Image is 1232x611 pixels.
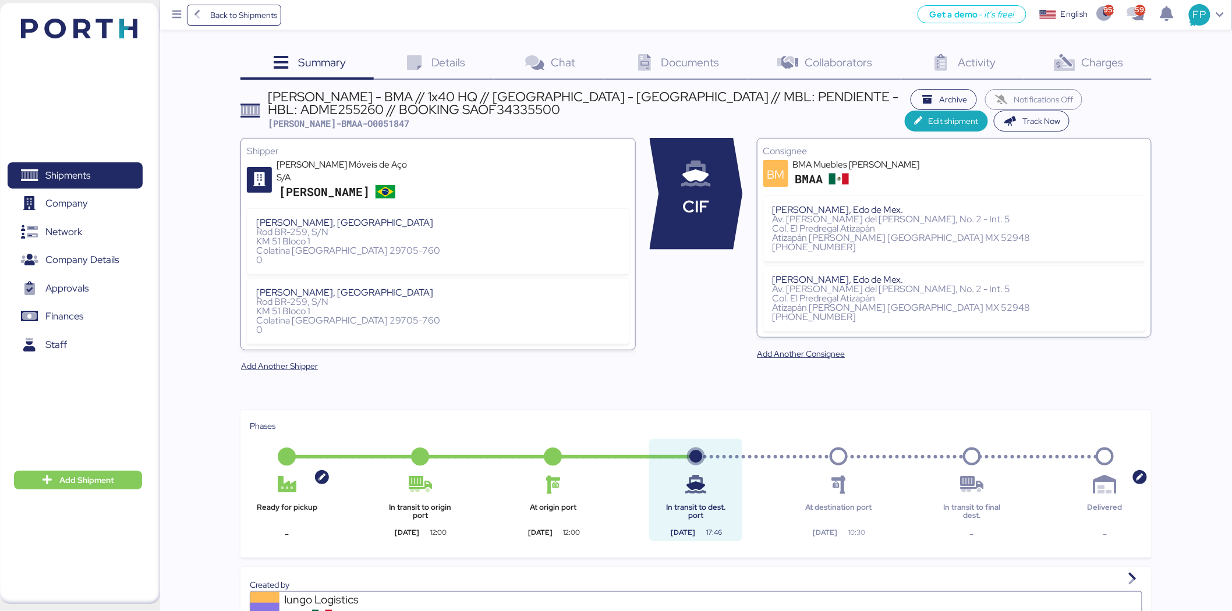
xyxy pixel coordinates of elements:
button: Add Another Shipper [232,356,327,377]
div: In transit to dest. port [659,503,733,520]
a: Network [8,219,143,246]
div: At destination port [801,503,876,520]
button: Menu [167,5,187,25]
div: Col. El Predregal Atizapán [773,224,1136,233]
div: Ready for pickup [250,503,324,520]
div: [PERSON_NAME] Móveis de Aço S/A [277,158,416,184]
div: [PERSON_NAME], Edo de Mex. [773,275,1136,285]
div: [PHONE_NUMBER] [773,243,1136,252]
div: BMA Muebles [PERSON_NAME] [793,158,933,171]
div: [DATE] [659,527,707,538]
span: BM [767,166,784,183]
div: Colatina [GEOGRAPHIC_DATA] 29705-760 [256,316,619,325]
div: Rod BR-259, S/N [256,297,619,307]
a: Approvals [8,275,143,302]
div: [DATE] [383,527,431,538]
div: [PERSON_NAME], Edo de Mex. [773,205,1136,215]
span: Charges [1082,55,1124,70]
div: Av. [PERSON_NAME] del [PERSON_NAME], No. 2 - Int. 5 [773,285,1136,294]
div: Av. [PERSON_NAME] del [PERSON_NAME], No. 2 - Int. 5 [773,215,1136,224]
div: Created by [250,578,1142,591]
span: Finances [45,308,83,325]
div: 0 [256,255,619,265]
div: [DATE] [801,527,849,538]
span: Chat [551,55,576,70]
span: Activity [958,55,996,70]
span: CIF [683,194,710,219]
span: Documents [661,55,720,70]
span: Shipments [45,167,90,184]
div: In transit to final dest. [934,503,1009,520]
div: 0 [256,325,619,335]
div: In transit to origin port [383,503,458,520]
div: KM 51 Bloco 1 [256,307,619,316]
button: Add Shipment [14,471,142,489]
div: [PHONE_NUMBER] [773,312,1136,322]
div: - [250,527,324,541]
div: Colatina [GEOGRAPHIC_DATA] 29705-760 [256,246,619,255]
span: FP [1193,7,1206,22]
button: Track Now [994,111,1070,132]
a: Staff [8,331,143,358]
a: Finances [8,303,143,330]
span: Company [45,195,88,212]
span: Network [45,223,82,240]
button: Edit shipment [905,111,988,132]
button: Archive [911,89,977,110]
div: 12:00 [420,527,458,538]
span: Back to Shipments [210,8,277,22]
div: Col. El Predregal Atizapán [773,294,1136,303]
span: Archive [940,93,968,106]
div: 10:30 [838,527,876,538]
div: Iungo Logistics [284,592,424,608]
span: Staff [45,336,67,353]
span: Track Now [1022,114,1060,128]
div: 12:00 [553,527,590,538]
div: Shipper [247,144,629,158]
span: Notifications Off [1014,93,1073,106]
span: Company Details [45,251,119,268]
div: 17:46 [695,527,733,538]
span: Approvals [45,280,88,297]
div: KM 51 Bloco 1 [256,237,619,246]
span: Add Another Shipper [241,359,318,373]
a: Shipments [8,162,143,189]
span: Add Another Consignee [757,347,845,361]
div: Rod BR-259, S/N [256,228,619,237]
div: [PERSON_NAME], [GEOGRAPHIC_DATA] [256,288,619,297]
div: Atizapán [PERSON_NAME] [GEOGRAPHIC_DATA] MX 52948 [773,233,1136,243]
div: Delivered [1068,503,1142,520]
div: [DATE] [516,527,565,538]
div: At origin port [516,503,591,520]
a: Company Details [8,247,143,273]
div: Atizapán [PERSON_NAME] [GEOGRAPHIC_DATA] MX 52948 [773,303,1136,312]
span: Edit shipment [929,114,979,128]
button: Notifications Off [985,89,1083,110]
div: Consignee [763,144,1145,158]
span: Summary [298,55,346,70]
div: Phases [250,420,1142,432]
span: [PERSON_NAME]-BMAA-O0051847 [268,118,410,129]
button: Add Another Consignee [748,343,855,364]
div: English [1061,8,1088,20]
span: Details [431,55,466,70]
div: [PERSON_NAME] - BMA // 1x40 HQ // [GEOGRAPHIC_DATA] - [GEOGRAPHIC_DATA] // MBL: PENDIENTE - HBL: ... [268,90,905,116]
div: [PERSON_NAME], [GEOGRAPHIC_DATA] [256,218,619,228]
div: - [934,527,1009,541]
span: Add Shipment [59,473,114,487]
div: - [1068,527,1142,541]
a: Company [8,190,143,217]
span: Collaborators [805,55,873,70]
a: Back to Shipments [187,5,282,26]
